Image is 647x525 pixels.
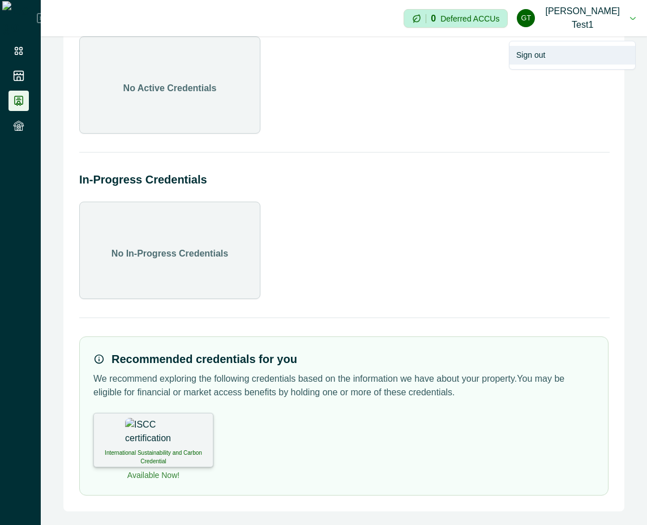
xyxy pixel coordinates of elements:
h3: Recommended credentials for you [112,351,297,368]
h2: In-Progress Credentials [79,171,609,188]
p: Available Now! [127,469,179,481]
p: Deferred ACCUs [440,14,499,23]
img: Logo [2,1,37,35]
p: We recommend exploring the following credentials based on the information we have about your prop... [93,372,594,399]
p: International Sustainability and Carbon Credential [101,449,206,466]
img: ISCC certification logo [125,418,182,446]
p: No In-Progress Credentials [112,247,228,261]
button: Sign out [509,46,635,65]
p: No Active Credentials [123,82,217,95]
p: 0 [431,14,436,23]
